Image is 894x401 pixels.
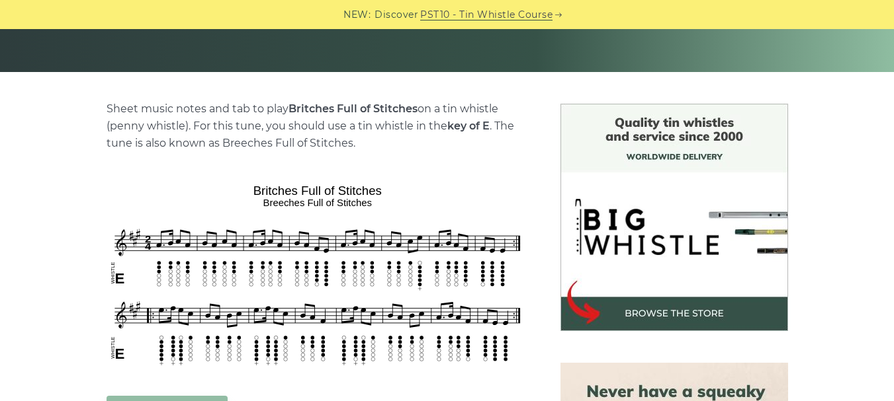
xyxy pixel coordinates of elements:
[107,100,529,152] p: Sheet music notes and tab to play on a tin whistle (penny whistle). For this tune, you should use...
[375,7,418,22] span: Discover
[560,104,788,331] img: BigWhistle Tin Whistle Store
[343,7,371,22] span: NEW:
[420,7,553,22] a: PST10 - Tin Whistle Course
[107,179,529,369] img: Britches Full of Stitches Tin Whistle Tabs & Sheet Music
[289,102,418,115] strong: Britches Full of Stitches
[447,120,490,132] strong: key of E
